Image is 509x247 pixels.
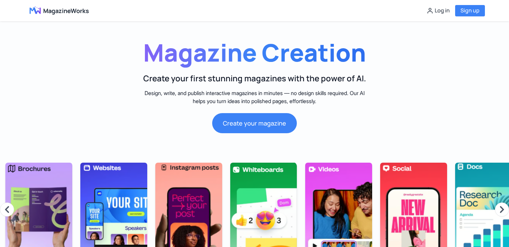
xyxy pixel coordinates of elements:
[24,5,89,16] a: MagazineWorks
[24,5,46,16] img: Logo
[212,113,297,133] button: Create your magazine
[142,89,367,105] p: Design, write, and publish interactive magazines in minutes — no design skills required. Our AI h...
[455,5,485,16] button: Sign up
[43,6,89,15] span: MagazineWorks
[427,6,450,15] button: Log in
[89,73,421,84] h2: Create your first stunning magazines with the power of AI.
[89,37,421,68] h1: Magazine Creation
